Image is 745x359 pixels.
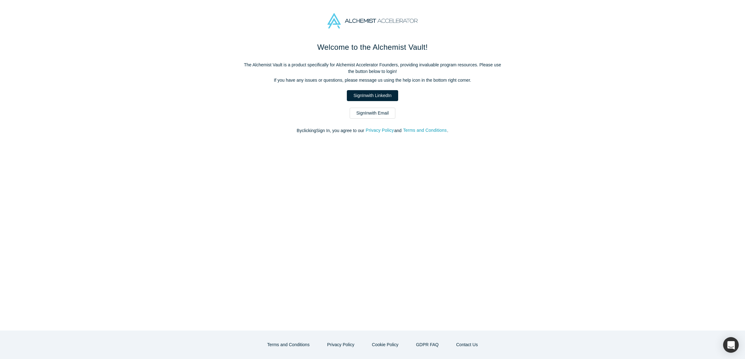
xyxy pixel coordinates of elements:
[347,90,398,101] a: SignInwith LinkedIn
[327,13,418,28] img: Alchemist Accelerator Logo
[241,62,504,75] p: The Alchemist Vault is a product specifically for Alchemist Accelerator Founders, providing inval...
[241,77,504,84] p: If you have any issues or questions, please message us using the help icon in the bottom right co...
[350,108,395,119] a: SignInwith Email
[241,127,504,134] p: By clicking Sign In , you agree to our and .
[365,339,405,350] button: Cookie Policy
[409,339,445,350] a: GDPR FAQ
[261,339,316,350] button: Terms and Conditions
[321,339,361,350] button: Privacy Policy
[450,339,484,350] button: Contact Us
[403,127,447,134] button: Terms and Conditions
[365,127,394,134] button: Privacy Policy
[241,42,504,53] h1: Welcome to the Alchemist Vault!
